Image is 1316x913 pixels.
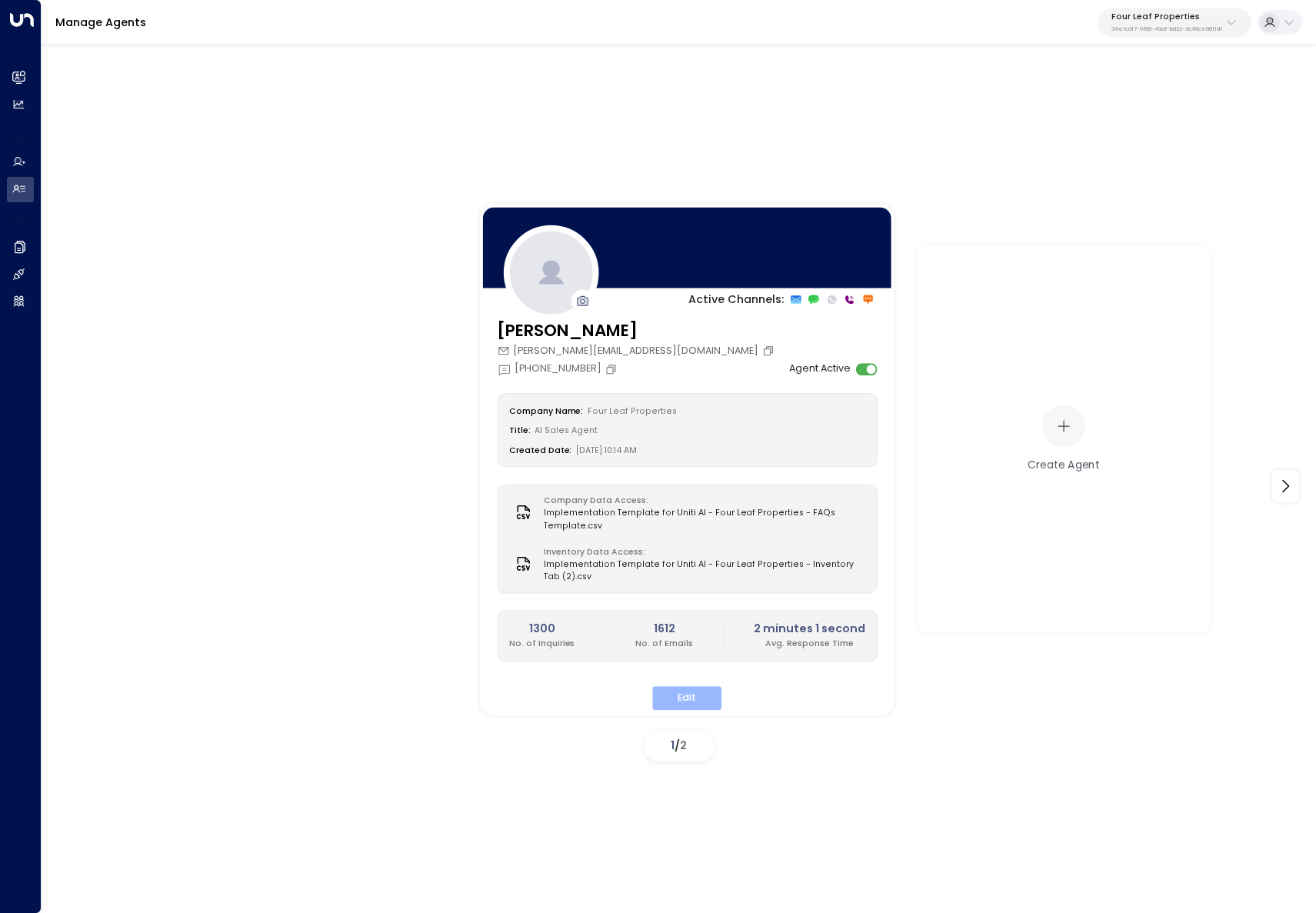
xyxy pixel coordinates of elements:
div: / [645,731,714,761]
button: Four Leaf Properties34e1cd17-0f68-49af-bd32-3c48ce8611d1 [1098,8,1251,37]
label: Agent Active [789,362,851,377]
h2: 2 minutes 1 second [754,621,865,638]
h2: 1300 [509,621,575,638]
span: Implementation Template for Uniti AI - Four Leaf Properties - Inventory Tab (2).csv [544,558,865,583]
p: Avg. Response Time [754,638,865,650]
div: [PERSON_NAME][EMAIL_ADDRESS][DOMAIN_NAME] [497,345,778,359]
label: Title: [509,425,531,437]
span: Implementation Template for Uniti AI - Four Leaf Properties - FAQs Template.csv [544,508,865,532]
p: No. of Inquiries [509,638,575,650]
button: Copy [761,345,777,358]
label: Created Date: [509,445,572,456]
h3: [PERSON_NAME] [497,319,778,344]
p: 34e1cd17-0f68-49af-bd32-3c48ce8611d1 [1111,26,1222,32]
p: Active Channels: [688,292,784,308]
button: Copy [605,363,620,375]
label: Company Data Access: [544,495,858,507]
button: Edit [652,686,721,710]
span: 2 [680,738,687,753]
p: Four Leaf Properties [1111,12,1222,22]
div: [PHONE_NUMBER] [497,362,620,377]
label: Inventory Data Access: [544,546,858,558]
a: Manage Agents [55,15,146,30]
p: No. of Emails [635,638,693,650]
span: [DATE] 10:14 AM [576,445,637,456]
label: Company Name: [509,406,584,418]
span: AI Sales Agent [535,425,598,437]
div: Create Agent [1028,457,1101,473]
span: Four Leaf Properties [588,406,677,418]
span: 1 [671,738,675,753]
h2: 1612 [635,621,693,638]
